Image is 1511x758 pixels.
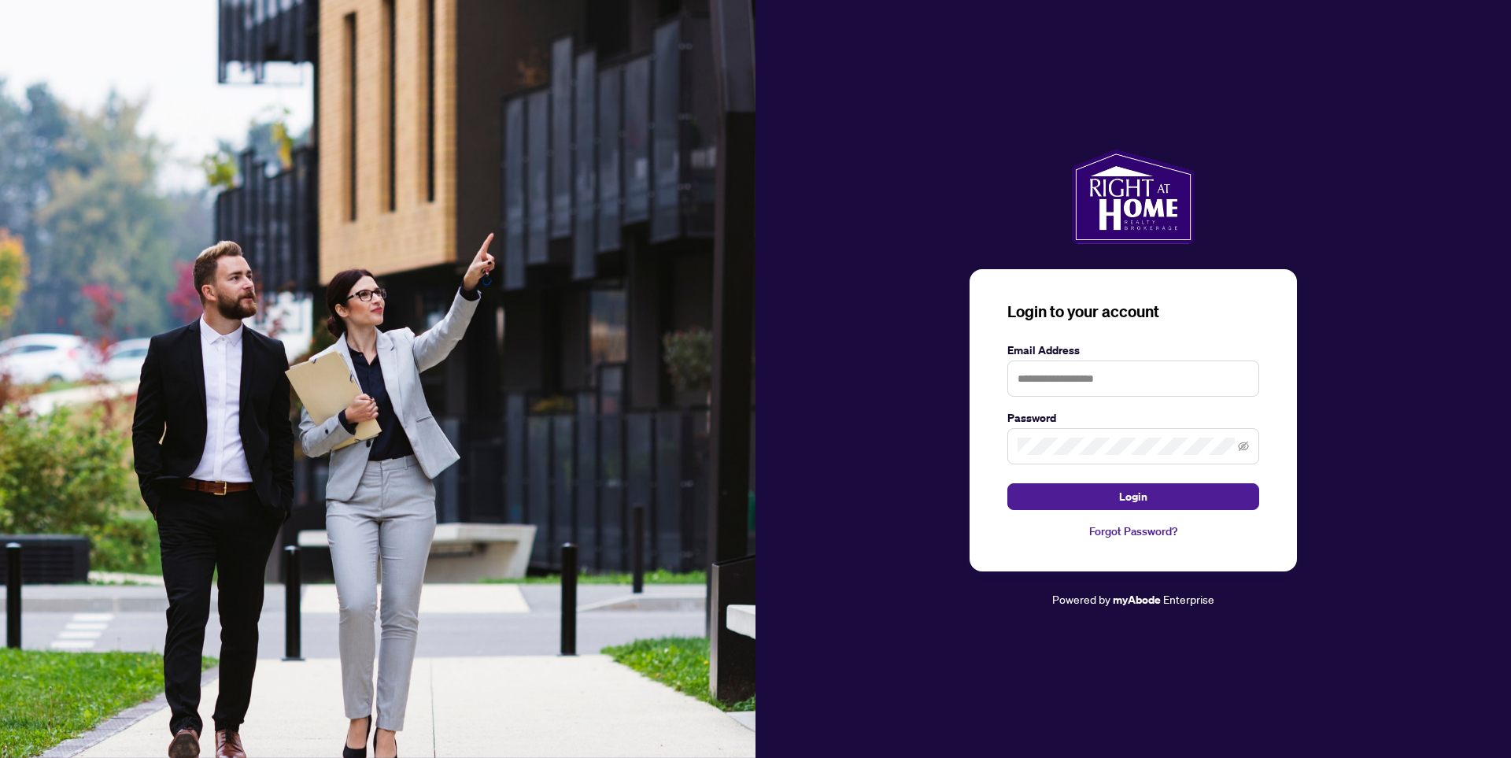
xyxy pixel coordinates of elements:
label: Email Address [1007,342,1259,359]
span: Enterprise [1163,592,1214,606]
span: eye-invisible [1238,441,1249,452]
img: ma-logo [1072,150,1194,244]
span: Login [1119,484,1147,509]
h3: Login to your account [1007,301,1259,323]
button: Login [1007,483,1259,510]
span: Powered by [1052,592,1110,606]
label: Password [1007,409,1259,427]
a: myAbode [1113,591,1161,608]
a: Forgot Password? [1007,523,1259,540]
